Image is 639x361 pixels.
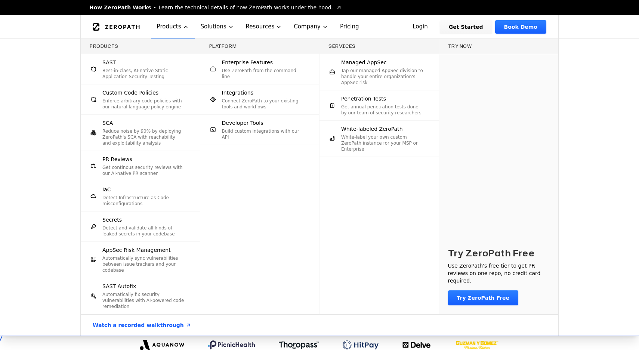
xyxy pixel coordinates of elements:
[81,242,200,278] a: AppSec Risk ManagementAutomatically sync vulnerabilities between issue trackers and your codebase
[319,54,439,90] a: Managed AppSecTap our managed AppSec division to handle your entire organization's AppSec risk
[102,89,158,96] span: Custom Code Policies
[448,290,519,305] a: Try ZeroPath Free
[222,59,273,66] span: Enterprise Features
[102,283,136,290] span: SAST Autofix
[102,164,185,176] p: Get continous security reviews with our AI-native PR scanner
[158,4,333,11] span: Learn the technical details of how ZeroPath works under the hood.
[102,255,185,273] p: Automatically sync vulnerabilities between issue trackers and your codebase
[102,59,116,66] span: SAST
[495,20,546,34] a: Book Demo
[90,43,191,49] h3: Products
[81,181,200,211] a: IaCDetect Infrastructure as Code misconfigurations
[448,43,550,49] h3: Try now
[288,15,334,38] button: Company
[84,315,200,336] a: Watch a recorded walkthrough
[440,20,492,34] a: Get Started
[89,4,151,11] span: How ZeroPath Works
[455,336,499,354] img: GYG
[448,247,535,259] h3: Try ZeroPath Free
[222,89,253,96] span: Integrations
[102,216,122,223] span: Secrets
[319,121,439,157] a: White-labeled ZeroPathWhite-label your own custom ZeroPath instance for your MSP or Enterprise
[151,15,195,38] button: Products
[200,54,319,84] a: Enterprise FeaturesUse ZeroPath from the command line
[195,15,240,38] button: Solutions
[81,151,200,181] a: PR ReviewsGet continous security reviews with our AI-native PR scanner
[319,90,439,120] a: Penetration TestsGet annual penetration tests done by our team of security researchers
[81,115,200,151] a: SCAReduce noise by 90% by deploying ZeroPath's SCA with reachability and exploitability analysis
[102,128,185,146] p: Reduce noise by 90% by deploying ZeroPath's SCA with reachability and exploitability analysis
[81,212,200,241] a: SecretsDetect and validate all kinds of leaked secrets in your codebase
[328,43,430,49] h3: Services
[102,291,185,309] p: Automatically fix security vulnerabilities with AI-powered code remediation
[222,128,305,140] p: Build custom integrations with our API
[222,68,305,80] p: Use ZeroPath from the command line
[102,186,111,193] span: IaC
[80,15,559,38] nav: Global
[341,125,403,133] span: White-labeled ZeroPath
[341,104,424,116] p: Get annual penetration tests done by our team of security researchers
[240,15,288,38] button: Resources
[200,84,319,114] a: IntegrationsConnect ZeroPath to your existing tools and workflows
[81,84,200,114] a: Custom Code PoliciesEnforce arbitrary code policies with our natural language policy engine
[341,95,386,102] span: Penetration Tests
[341,68,424,86] p: Tap our managed AppSec division to handle your entire organization's AppSec risk
[341,134,424,152] p: White-label your own custom ZeroPath instance for your MSP or Enterprise
[81,278,200,314] a: SAST AutofixAutomatically fix security vulnerabilities with AI-powered code remediation
[222,98,305,110] p: Connect ZeroPath to your existing tools and workflows
[334,15,365,38] a: Pricing
[102,155,132,163] span: PR Reviews
[222,119,263,127] span: Developer Tools
[341,59,387,66] span: Managed AppSec
[102,119,113,127] span: SCA
[209,43,311,49] h3: Platform
[279,341,319,349] img: Thoropass
[89,4,342,11] a: How ZeroPath WorksLearn the technical details of how ZeroPath works under the hood.
[200,115,319,145] a: Developer ToolsBuild custom integrations with our API
[102,195,185,207] p: Detect Infrastructure as Code misconfigurations
[102,68,185,80] p: Best-in-class, AI-native Static Application Security Testing
[448,262,550,284] p: Use ZeroPath's free tier to get PR reviews on one repo, no credit card required.
[102,225,185,237] p: Detect and validate all kinds of leaked secrets in your codebase
[404,20,437,34] a: Login
[102,98,185,110] p: Enforce arbitrary code policies with our natural language policy engine
[102,246,171,254] span: AppSec Risk Management
[81,54,200,84] a: SASTBest-in-class, AI-native Static Application Security Testing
